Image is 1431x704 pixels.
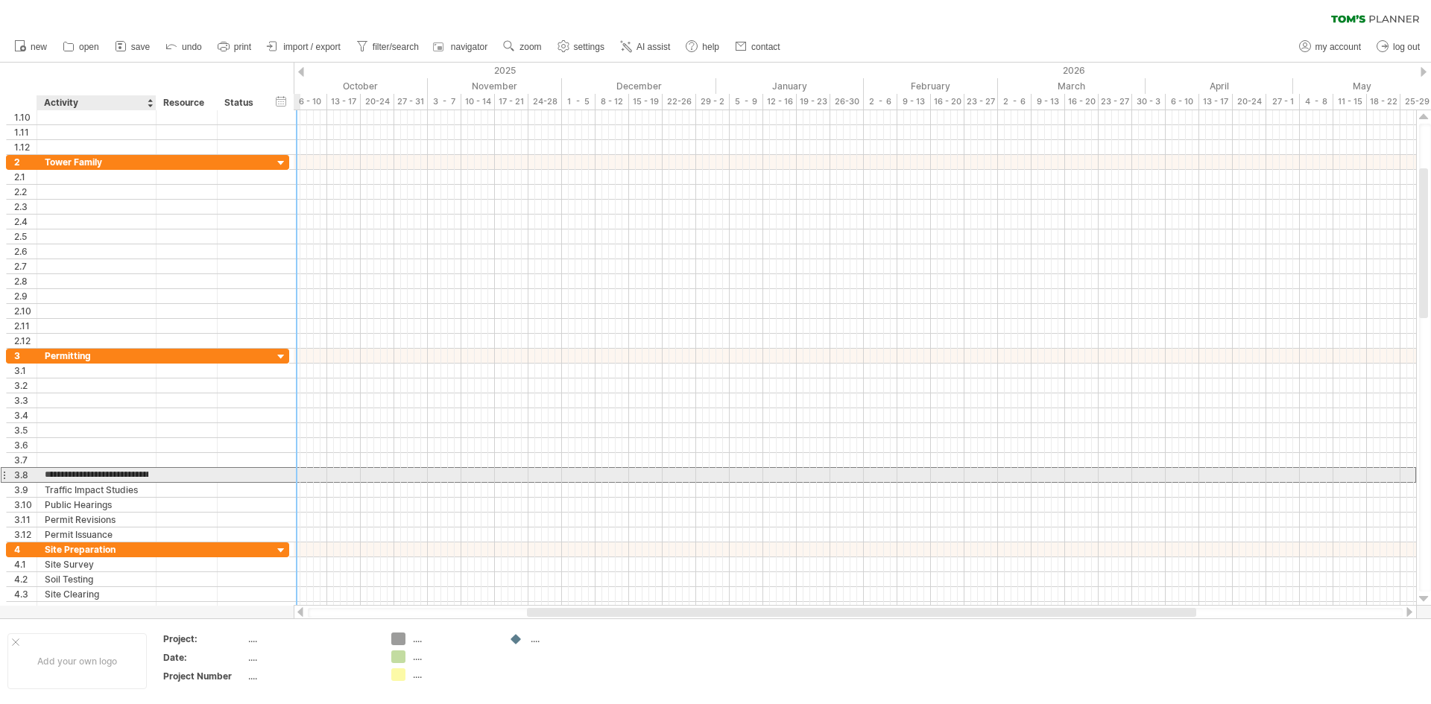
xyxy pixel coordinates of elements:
[14,304,37,318] div: 2.10
[998,78,1146,94] div: March 2026
[636,42,670,52] span: AI assist
[1373,37,1424,57] a: log out
[14,140,37,154] div: 1.12
[14,513,37,527] div: 3.11
[616,37,675,57] a: AI assist
[495,94,528,110] div: 17 - 21
[45,542,148,556] div: Site Preparation
[413,632,494,645] div: ....
[682,37,724,57] a: help
[428,78,562,94] div: November 2025
[751,42,780,52] span: contact
[1367,94,1400,110] div: 18 - 22
[248,670,373,682] div: ....
[45,572,148,586] div: Soil Testing
[528,94,562,110] div: 24-28
[131,42,150,52] span: save
[14,215,37,229] div: 2.4
[248,632,373,645] div: ....
[413,650,494,663] div: ....
[373,42,419,52] span: filter/search
[14,408,37,422] div: 3.4
[531,632,612,645] div: ....
[14,423,37,437] div: 3.5
[716,78,864,94] div: January 2026
[1393,42,1420,52] span: log out
[519,42,541,52] span: zoom
[14,542,37,556] div: 4
[248,651,373,664] div: ....
[14,229,37,244] div: 2.5
[14,527,37,542] div: 3.12
[413,668,494,681] div: ....
[45,527,148,542] div: Permit Issuance
[294,94,327,110] div: 6 - 10
[44,95,148,110] div: Activity
[763,94,797,110] div: 12 - 16
[629,94,663,110] div: 15 - 19
[263,37,345,57] a: import / export
[864,94,897,110] div: 2 - 6
[45,349,148,363] div: Permitting
[162,37,206,57] a: undo
[14,602,37,616] div: 4.4
[14,319,37,333] div: 2.11
[14,393,37,408] div: 3.3
[45,498,148,512] div: Public Hearings
[14,200,37,214] div: 2.3
[14,155,37,169] div: 2
[1146,78,1293,94] div: April 2026
[163,651,245,664] div: Date:
[562,78,716,94] div: December 2025
[45,155,148,169] div: Tower Family
[14,274,37,288] div: 2.8
[234,42,251,52] span: print
[79,42,99,52] span: open
[461,94,495,110] div: 10 - 14
[14,125,37,139] div: 1.11
[361,94,394,110] div: 20-24
[14,483,37,497] div: 3.9
[14,349,37,363] div: 3
[163,670,245,682] div: Project Number
[10,37,51,57] a: new
[14,468,37,482] div: 3.8
[14,453,37,467] div: 3.7
[14,557,37,571] div: 4.1
[45,602,148,616] div: Excavation
[14,110,37,124] div: 1.10
[14,498,37,512] div: 3.10
[998,94,1032,110] div: 2 - 6
[14,572,37,586] div: 4.2
[111,37,154,57] a: save
[214,37,256,57] a: print
[897,94,931,110] div: 9 - 13
[1032,94,1065,110] div: 9 - 13
[14,170,37,184] div: 2.1
[730,94,763,110] div: 5 - 9
[931,94,964,110] div: 16 - 20
[59,37,104,57] a: open
[353,37,423,57] a: filter/search
[14,587,37,601] div: 4.3
[45,587,148,601] div: Site Clearing
[14,378,37,393] div: 3.2
[14,334,37,348] div: 2.12
[1315,42,1361,52] span: my account
[1300,94,1333,110] div: 4 - 8
[45,483,148,497] div: Traffic Impact Studies
[45,513,148,527] div: Permit Revisions
[14,438,37,452] div: 3.6
[31,42,47,52] span: new
[14,289,37,303] div: 2.9
[1065,94,1099,110] div: 16 - 20
[274,78,428,94] div: October 2025
[224,95,257,110] div: Status
[663,94,696,110] div: 22-26
[964,94,998,110] div: 23 - 27
[1199,94,1233,110] div: 13 - 17
[702,42,719,52] span: help
[14,259,37,273] div: 2.7
[1166,94,1199,110] div: 6 - 10
[14,364,37,378] div: 3.1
